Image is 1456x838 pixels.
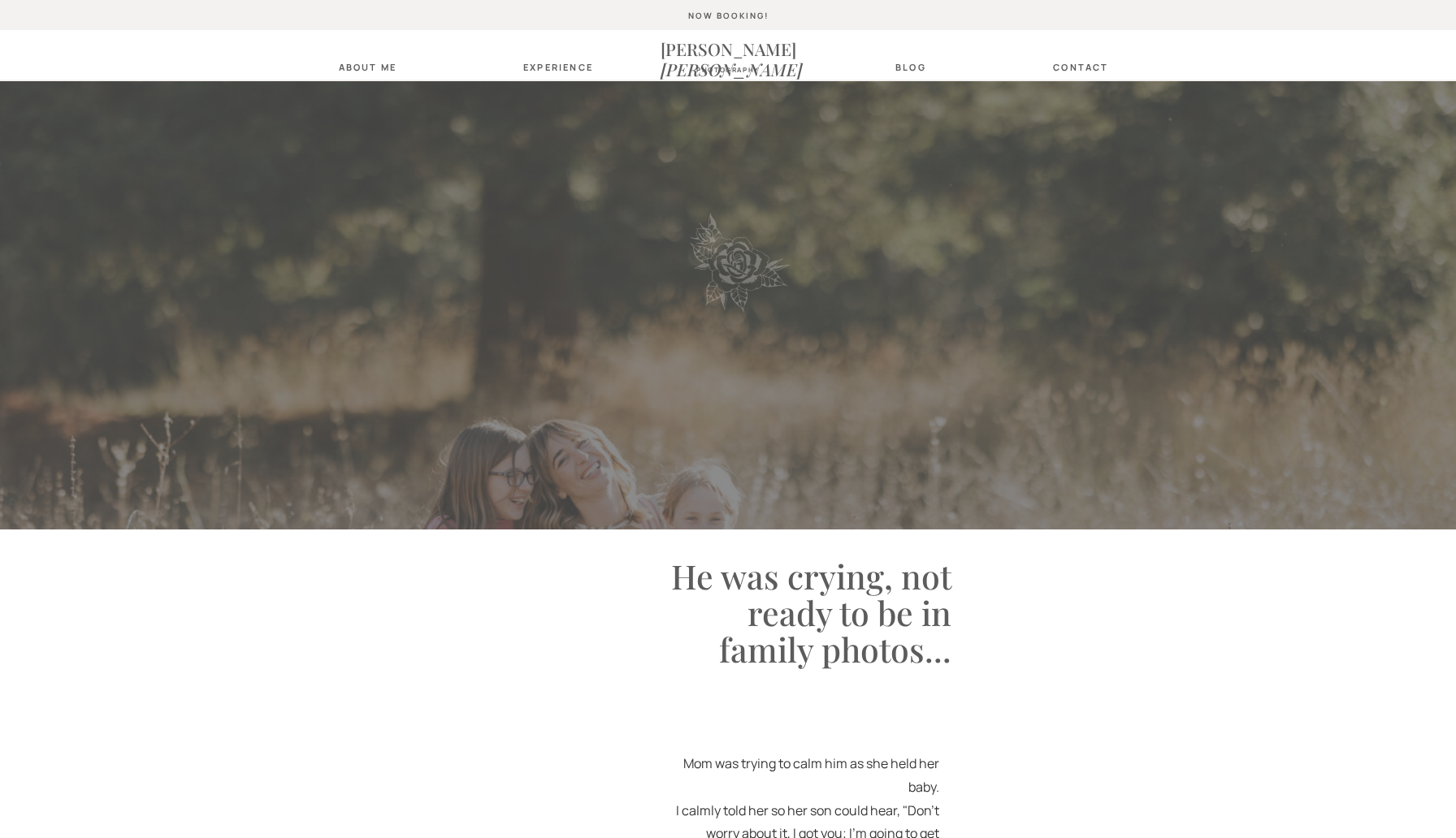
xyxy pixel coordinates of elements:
a: Experience [523,62,587,72]
a: contact [1049,62,1113,72]
a: photography [687,66,769,76]
i: [PERSON_NAME] [661,58,803,80]
h2: He was crying, not ready to be in family photos... [651,558,951,711]
a: about Me [334,62,401,72]
nav: [PERSON_NAME] [661,39,795,58]
a: [PERSON_NAME][PERSON_NAME] [661,39,795,58]
a: blog [886,62,935,72]
a: now booking! [505,11,951,20]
